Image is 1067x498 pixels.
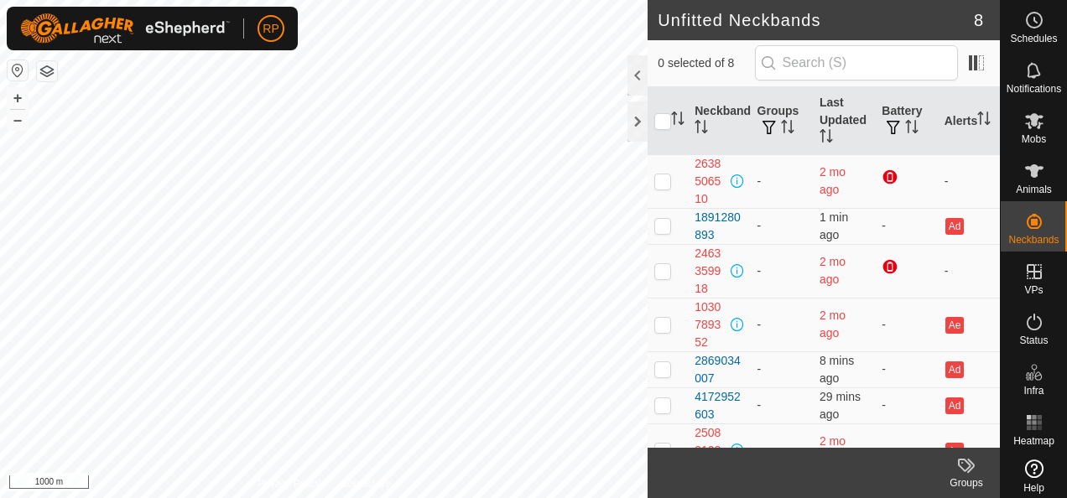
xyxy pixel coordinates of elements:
span: Mobs [1022,134,1046,144]
button: Ae [945,317,964,334]
th: Groups [751,87,813,155]
button: Map Layers [37,61,57,81]
th: Neckband [688,87,750,155]
span: Notifications [1007,84,1061,94]
span: Infra [1023,386,1044,396]
p-sorticon: Activate to sort [820,132,833,145]
td: - [751,423,813,477]
td: - [938,154,1000,208]
a: Privacy Policy [258,476,320,491]
img: Gallagher Logo [20,13,230,44]
td: - [751,387,813,423]
div: 1891280893 [695,209,743,244]
button: Ad [945,397,964,414]
td: - [875,298,937,351]
div: 2638506510 [695,155,726,208]
span: 19 June 2025, 1:43 pm [820,255,846,286]
td: - [875,208,937,244]
td: - [875,387,937,423]
span: Help [1023,483,1044,493]
span: 1 Sept 2025, 6:33 am [820,210,848,241]
span: VPs [1024,285,1043,295]
th: Alerts [938,87,1000,155]
span: 19 June 2025, 1:35 pm [820,165,846,196]
button: Reset Map [8,60,28,80]
button: Ad [945,218,964,235]
p-sorticon: Activate to sort [781,122,794,136]
div: 2508812803 [695,424,726,477]
span: Status [1019,335,1048,345]
th: Last Updated [813,87,875,155]
button: + [8,88,28,108]
div: 2463359918 [695,245,726,298]
span: 0 selected of 8 [658,54,754,72]
td: - [751,154,813,208]
p-sorticon: Activate to sort [695,122,708,136]
p-sorticon: Activate to sort [671,114,684,127]
div: 2869034007 [695,352,743,387]
span: Neckbands [1008,235,1059,245]
td: - [875,351,937,387]
div: 4172952603 [695,388,743,423]
div: Groups [933,475,1000,490]
div: 1030789352 [695,298,726,351]
span: Schedules [1010,34,1057,44]
a: Contact Us [341,476,390,491]
td: - [751,298,813,351]
td: - [751,351,813,387]
td: - [751,208,813,244]
button: Ae [945,443,964,459]
span: RP [263,20,278,38]
span: Heatmap [1013,436,1054,446]
td: - [938,244,1000,298]
th: Battery [875,87,937,155]
td: - [751,244,813,298]
button: – [8,110,28,130]
span: 8 [974,8,983,33]
p-sorticon: Activate to sort [905,122,919,136]
h2: Unfitted Neckbands [658,10,974,30]
span: 1 Sept 2025, 6:06 am [820,390,861,421]
span: 1 Sept 2025, 6:27 am [820,354,854,385]
input: Search (S) [755,45,958,80]
span: 10 June 2025, 8:28 am [820,434,846,465]
span: Animals [1016,184,1052,195]
p-sorticon: Activate to sort [977,114,991,127]
td: - [875,423,937,477]
button: Ad [945,361,964,378]
span: 10 June 2025, 8:25 am [820,309,846,340]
